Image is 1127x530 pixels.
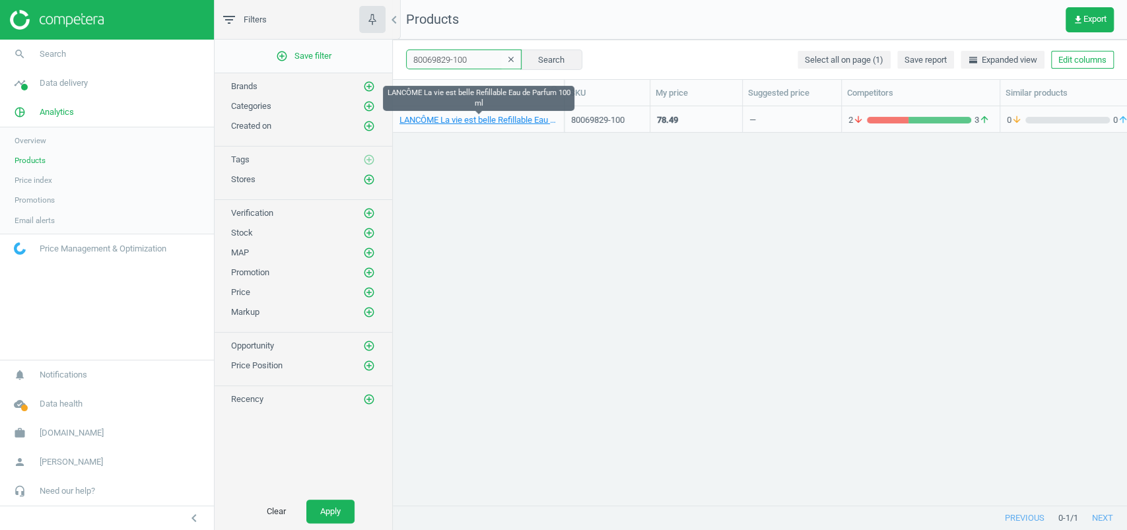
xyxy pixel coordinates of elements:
span: Created on [231,121,271,131]
i: search [7,42,32,67]
i: add_circle_outline [276,50,288,62]
div: Competitors [847,87,994,99]
button: add_circle_outlineSave filter [215,43,392,69]
span: 0 [1007,114,1025,126]
span: Promotions [15,195,55,205]
button: Select all on page (1) [798,51,891,69]
span: Notifications [40,369,87,381]
button: clear [501,51,521,69]
span: Filters [244,14,267,26]
i: add_circle_outline [363,360,375,372]
button: add_circle_outline [362,119,376,133]
span: Brands [231,81,257,91]
button: add_circle_outline [362,80,376,93]
div: 80069829-100 [571,114,643,126]
i: add_circle_outline [363,100,375,112]
span: Need our help? [40,485,95,497]
button: add_circle_outline [362,306,376,319]
i: add_circle_outline [363,81,375,92]
i: add_circle_outline [363,247,375,259]
i: add_circle_outline [363,340,375,352]
i: person [7,449,32,475]
button: previous [991,506,1058,530]
div: 78.49 [657,114,678,126]
button: Save report [897,51,954,69]
i: add_circle_outline [363,174,375,185]
button: add_circle_outline [362,266,376,279]
i: add_circle_outline [363,154,375,166]
i: add_circle_outline [363,227,375,239]
span: MAP [231,248,249,257]
span: Price Management & Optimization [40,243,166,255]
span: Categories [231,101,271,111]
span: Verification [231,208,273,218]
img: wGWNvw8QSZomAAAAABJRU5ErkJggg== [14,242,26,255]
button: horizontal_splitExpanded view [961,51,1044,69]
span: Expanded view [968,54,1037,66]
i: add_circle_outline [363,267,375,279]
i: arrow_downward [853,114,864,126]
i: work [7,420,32,446]
span: Stores [231,174,256,184]
span: Recency [231,394,263,404]
div: LANCÔME La vie est belle Refillable Eau de Parfum 100 ml [383,86,574,111]
span: Data delivery [40,77,88,89]
button: add_circle_outline [362,207,376,220]
i: notifications [7,362,32,387]
i: pie_chart_outlined [7,100,32,125]
span: Products [406,11,459,27]
div: My price [656,87,737,99]
button: add_circle_outline [362,339,376,352]
i: horizontal_split [968,55,978,65]
button: chevron_left [178,510,211,527]
span: Email alerts [15,215,55,226]
span: Price [231,287,250,297]
span: [DOMAIN_NAME] [40,427,104,439]
span: Data health [40,398,83,410]
button: add_circle_outline [362,359,376,372]
div: — [749,114,756,131]
span: 2 [848,114,867,126]
a: LANCÔME La vie est belle Refillable Eau de Parfum 100 ml [399,114,557,126]
button: Apply [306,500,355,523]
button: add_circle_outline [362,226,376,240]
button: add_circle_outline [362,153,376,166]
span: Opportunity [231,341,274,350]
i: get_app [1073,15,1083,25]
i: chevron_left [186,510,202,526]
button: get_appExport [1066,7,1114,32]
span: Stock [231,228,253,238]
button: add_circle_outline [362,100,376,113]
span: Price index [15,175,52,185]
span: 0 - 1 [1058,512,1070,524]
img: ajHJNr6hYgQAAAAASUVORK5CYII= [10,10,104,30]
span: Export [1073,15,1107,25]
i: add_circle_outline [363,393,375,405]
button: add_circle_outline [362,246,376,259]
button: add_circle_outline [362,173,376,186]
i: filter_list [221,12,237,28]
span: Price Position [231,360,283,370]
button: Search [520,50,582,69]
span: / 1 [1070,512,1078,524]
i: add_circle_outline [363,120,375,132]
button: Edit columns [1051,51,1114,69]
i: chevron_left [386,12,402,28]
i: cloud_done [7,391,32,416]
button: Clear [253,500,300,523]
span: Select all on page (1) [805,54,883,66]
i: add_circle_outline [363,286,375,298]
span: Save report [905,54,947,66]
div: SKU [570,87,644,99]
span: Search [40,48,66,60]
span: Products [15,155,46,166]
i: add_circle_outline [363,207,375,219]
input: SKU/Title search [406,50,522,69]
span: Markup [231,307,259,317]
i: arrow_upward [979,114,990,126]
i: add_circle_outline [363,306,375,318]
span: Analytics [40,106,74,118]
button: next [1078,506,1127,530]
span: [PERSON_NAME] [40,456,103,468]
span: 3 [971,114,993,126]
